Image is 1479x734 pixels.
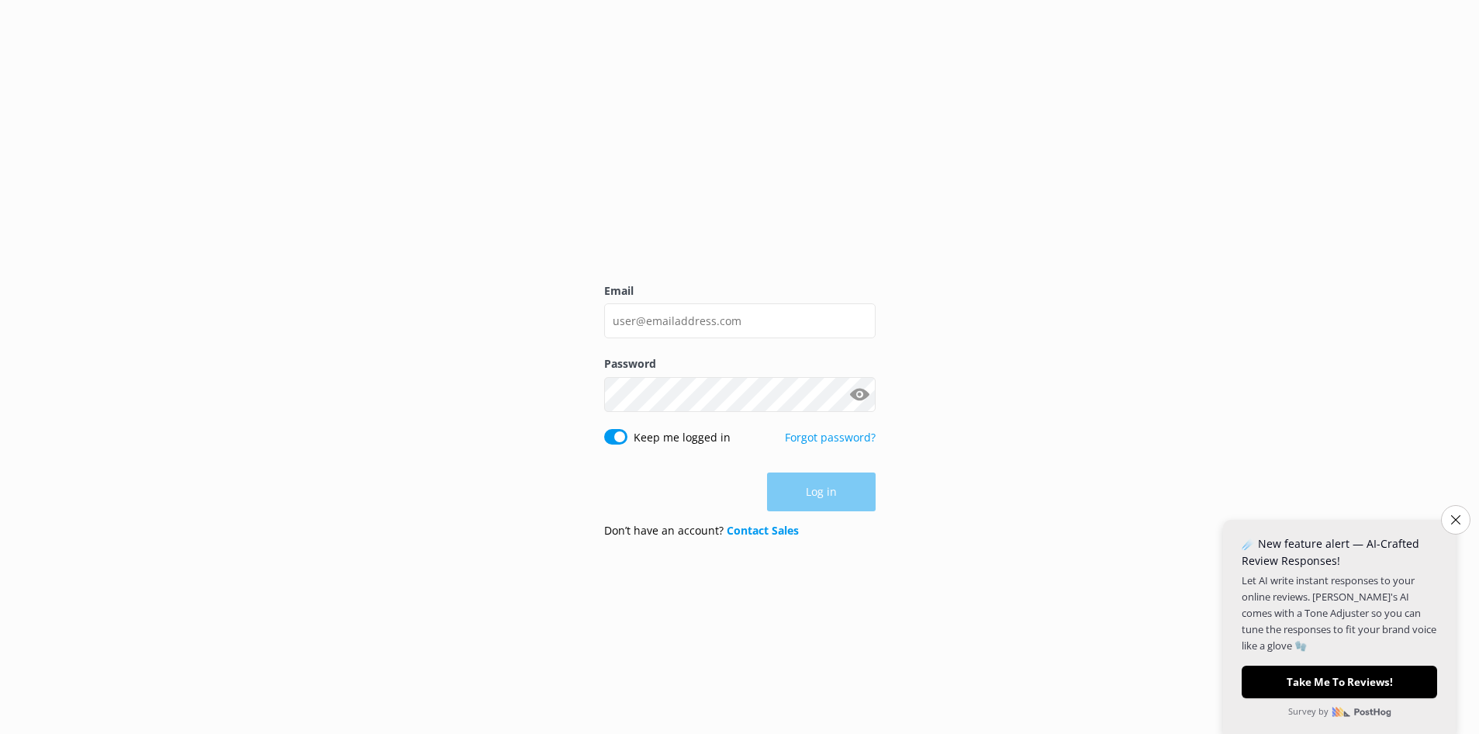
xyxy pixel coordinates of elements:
[845,379,876,410] button: Show password
[604,303,876,338] input: user@emailaddress.com
[604,282,876,299] label: Email
[604,355,876,372] label: Password
[604,522,799,539] p: Don’t have an account?
[634,429,731,446] label: Keep me logged in
[727,523,799,538] a: Contact Sales
[785,430,876,445] a: Forgot password?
